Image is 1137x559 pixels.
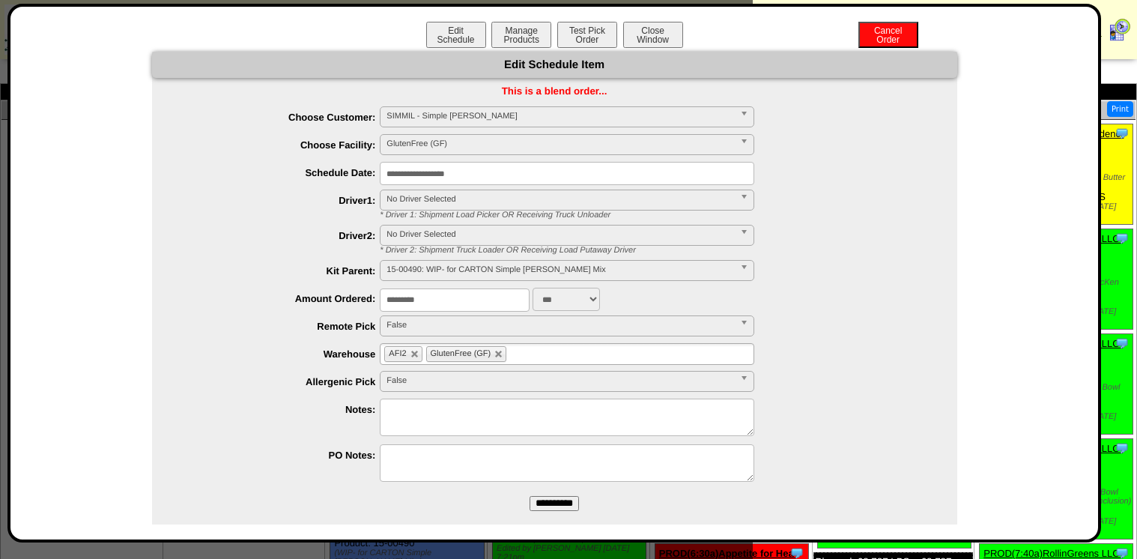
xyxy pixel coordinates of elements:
label: Schedule Date: [182,167,380,178]
div: * Driver 2: Shipment Truck Loader OR Receiving Load Putaway Driver [369,246,957,255]
label: Choose Facility: [182,139,380,151]
span: 15-00490: WIP- for CARTON Simple [PERSON_NAME] Mix [386,261,734,279]
label: Choose Customer: [182,112,380,123]
span: GlutenFree (GF) [431,349,491,358]
div: Edit Schedule Item [152,52,957,78]
img: Tooltip [1115,231,1130,246]
label: PO Notes: [182,450,380,461]
label: Kit Parent: [182,265,380,277]
div: This is a blend order... [152,85,957,97]
img: Tooltip [1115,441,1130,456]
span: SIMMIL - Simple [PERSON_NAME] [386,107,734,125]
span: False [386,316,734,334]
span: No Driver Selected [386,190,734,208]
label: Allergenic Pick [182,376,380,387]
label: Driver2: [182,230,380,241]
button: Print [1107,101,1133,117]
button: ManageProducts [491,22,551,48]
a: CloseWindow [622,34,685,45]
button: CloseWindow [623,22,683,48]
span: GlutenFree (GF) [386,135,734,153]
button: EditSchedule [426,22,486,48]
label: Amount Ordered: [182,293,380,304]
span: AFI2 [389,349,406,358]
label: Warehouse [182,348,380,360]
label: Remote Pick [182,321,380,332]
button: CancelOrder [858,22,918,48]
span: False [386,372,734,390]
span: No Driver Selected [386,226,734,244]
img: Tooltip [1115,126,1130,141]
label: Driver1: [182,195,380,206]
label: Notes: [182,404,380,415]
div: * Driver 1: Shipment Load Picker OR Receiving Truck Unloader [369,211,957,220]
img: Tooltip [1115,336,1130,351]
img: calendarcustomer.gif [1107,18,1131,42]
button: Test PickOrder [557,22,617,48]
